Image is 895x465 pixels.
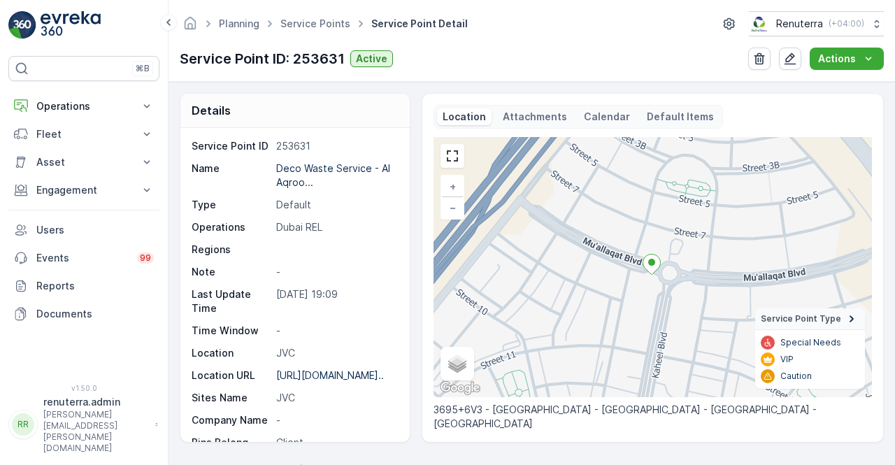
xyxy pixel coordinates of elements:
p: Operations [192,220,271,234]
span: Service Point Detail [368,17,471,31]
a: Service Points [280,17,350,29]
p: Service Point ID: 253631 [180,48,345,69]
button: Asset [8,148,159,176]
p: Calendar [584,110,630,124]
p: Type [192,198,271,212]
p: Client [276,436,395,450]
span: Service Point Type [761,313,841,324]
p: Caution [780,371,812,382]
p: - [276,413,395,427]
p: Default Items [647,110,714,124]
p: Active [356,52,387,66]
button: Renuterra(+04:00) [749,11,884,36]
p: Users [36,223,154,237]
p: Company Name [192,413,271,427]
p: Regions [192,243,271,257]
p: JVC [276,346,395,360]
p: Special Needs [780,337,841,348]
p: Note [192,265,271,279]
a: Zoom Out [442,197,463,218]
button: Active [350,50,393,67]
p: Location [443,110,486,124]
p: Bins Belong [192,436,271,450]
button: Actions [810,48,884,70]
a: Users [8,216,159,244]
span: v 1.50.0 [8,384,159,392]
p: Service Point ID [192,139,271,153]
p: Engagement [36,183,131,197]
p: Details [192,102,231,119]
p: JVC [276,391,395,405]
p: Asset [36,155,131,169]
p: Location [192,346,271,360]
p: Last Update Time [192,287,271,315]
a: Planning [219,17,259,29]
p: renuterra.admin [43,395,148,409]
a: Open this area in Google Maps (opens a new window) [437,379,483,397]
p: [URL][DOMAIN_NAME].. [276,369,384,381]
p: Reports [36,279,154,293]
p: [PERSON_NAME][EMAIL_ADDRESS][PERSON_NAME][DOMAIN_NAME] [43,409,148,454]
p: ⌘B [136,63,150,74]
a: Reports [8,272,159,300]
p: VIP [780,354,794,365]
p: Renuterra [776,17,823,31]
p: Sites Name [192,391,271,405]
p: ( +04:00 ) [829,18,864,29]
p: Time Window [192,324,271,338]
div: RR [12,413,34,436]
p: 3695+6V3 - [GEOGRAPHIC_DATA] - [GEOGRAPHIC_DATA] - [GEOGRAPHIC_DATA] - [GEOGRAPHIC_DATA] [434,403,872,431]
p: Actions [818,52,856,66]
img: Google [437,379,483,397]
p: [DATE] 19:09 [276,287,395,315]
p: - [276,265,395,279]
p: Deco Waste Service - Al Aqroo... [276,162,390,188]
p: Fleet [36,127,131,141]
a: View Fullscreen [442,145,463,166]
p: 253631 [276,139,395,153]
summary: Service Point Type [755,308,865,330]
p: - [276,324,395,338]
img: Screenshot_2024-07-26_at_13.33.01.png [749,16,771,31]
span: + [450,180,456,192]
p: Operations [36,99,131,113]
a: Homepage [182,21,198,33]
p: Attachments [503,110,567,124]
a: Layers [442,348,473,379]
a: Events99 [8,244,159,272]
button: Fleet [8,120,159,148]
button: Engagement [8,176,159,204]
img: logo_light-DOdMpM7g.png [41,11,101,39]
p: Location URL [192,369,271,382]
p: 99 [140,252,151,264]
p: Events [36,251,129,265]
p: Default [276,198,395,212]
p: Dubai REL [276,220,395,234]
a: Documents [8,300,159,328]
a: Zoom In [442,176,463,197]
p: Documents [36,307,154,321]
img: logo [8,11,36,39]
button: Operations [8,92,159,120]
button: RRrenuterra.admin[PERSON_NAME][EMAIL_ADDRESS][PERSON_NAME][DOMAIN_NAME] [8,395,159,454]
span: − [450,201,457,213]
p: Name [192,162,271,189]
